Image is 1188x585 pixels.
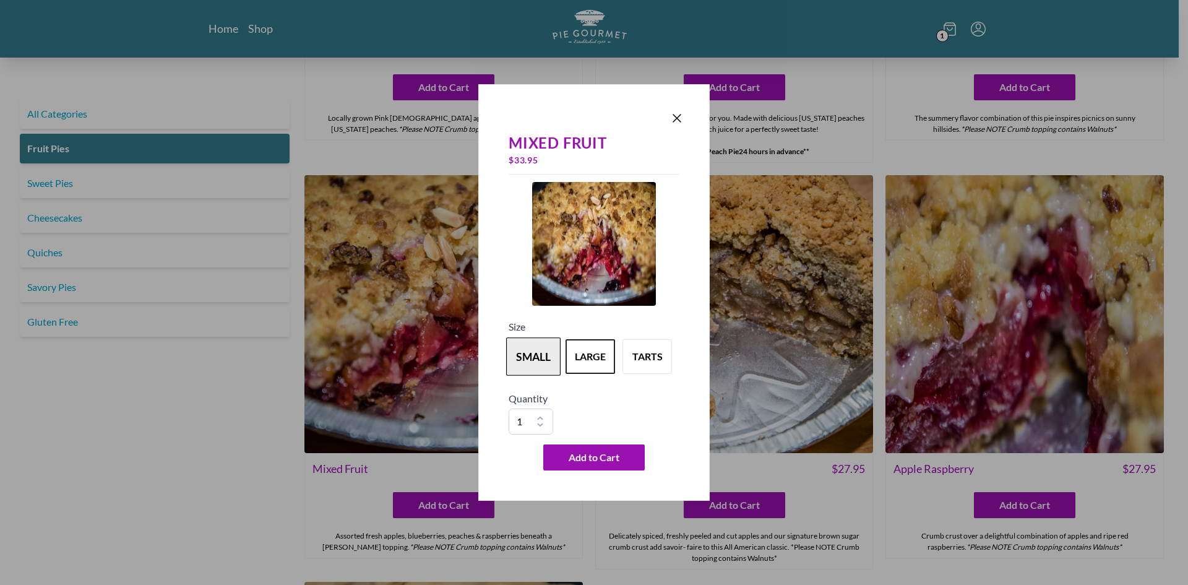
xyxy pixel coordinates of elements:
span: Add to Cart [569,450,619,465]
h5: Size [509,319,679,334]
h5: Quantity [509,391,679,406]
a: Product Image [532,182,656,310]
div: $ 33.95 [509,152,679,169]
button: Add to Cart [543,444,645,470]
button: Variant Swatch [566,339,615,374]
button: Variant Swatch [622,339,672,374]
button: Variant Swatch [506,337,561,376]
button: Close panel [669,111,684,126]
div: Mixed Fruit [509,134,679,152]
img: Product Image [532,182,656,306]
